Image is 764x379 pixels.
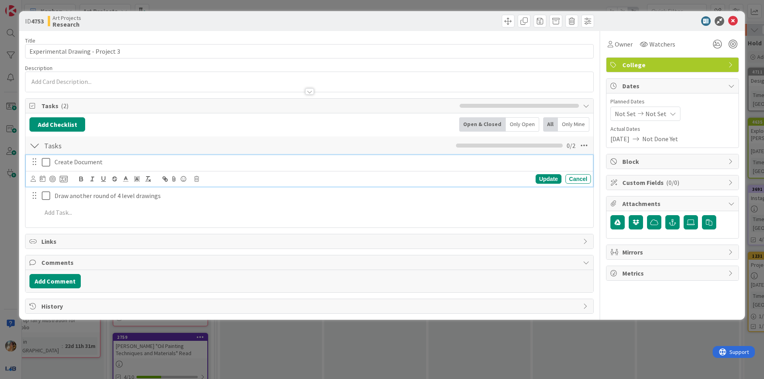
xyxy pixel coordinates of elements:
span: Actual Dates [610,125,735,133]
div: Cancel [565,174,591,184]
span: ID [25,16,44,26]
div: Update [536,174,561,184]
span: Support [17,1,36,11]
span: Dates [622,81,724,91]
span: ( 2 ) [61,102,68,110]
b: Research [53,21,81,27]
span: Owner [615,39,633,49]
span: Custom Fields [622,178,724,187]
span: Not Set [645,109,667,119]
div: Only Open [506,117,539,132]
span: College [622,60,724,70]
p: Create Document [55,157,588,167]
span: Attachments [622,199,724,208]
span: Watchers [649,39,675,49]
input: type card name here... [25,44,594,58]
label: Title [25,37,35,44]
span: [DATE] [610,134,630,144]
span: History [41,301,579,311]
div: Open & Closed [459,117,506,132]
span: Planned Dates [610,97,735,106]
span: Links [41,237,579,246]
div: All [543,117,558,132]
span: Comments [41,258,579,267]
input: Add Checklist... [41,138,220,153]
span: ( 0/0 ) [666,179,679,187]
span: Tasks [41,101,456,111]
span: Art Projects [53,15,81,21]
span: Metrics [622,268,724,278]
p: Draw another round of 4 level drawings [55,191,588,200]
button: Add Checklist [29,117,85,132]
button: Add Comment [29,274,81,288]
span: Not Done Yet [642,134,678,144]
div: Only Mine [558,117,589,132]
span: 0 / 2 [567,141,575,150]
span: Description [25,64,53,72]
b: 4753 [31,17,44,25]
span: Not Set [615,109,636,119]
span: Block [622,157,724,166]
span: Mirrors [622,247,724,257]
